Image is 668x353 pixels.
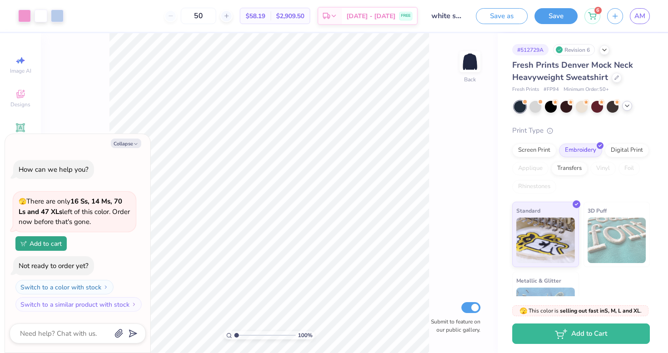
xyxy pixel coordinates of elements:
[10,101,30,108] span: Designs
[512,86,539,94] span: Fresh Prints
[298,331,312,339] span: 100 %
[276,11,304,21] span: $2,909.50
[19,197,122,216] strong: 16 Ss, 14 Ms, 70 Ls and 47 XLs
[19,261,89,270] div: Not ready to order yet?
[560,307,640,314] strong: selling out fast in S, M, L and XL
[15,236,67,251] button: Add to cart
[590,162,616,175] div: Vinyl
[520,307,642,315] span: This color is .
[19,197,130,226] span: There are only left of this color. Order now before that's gone.
[605,144,649,157] div: Digital Print
[15,280,114,294] button: Switch to a color with stock
[15,297,142,312] button: Switch to a similar product with stock
[553,44,595,55] div: Revision 6
[516,218,575,263] img: Standard
[534,8,578,24] button: Save
[551,162,588,175] div: Transfers
[512,125,650,136] div: Print Type
[19,165,89,174] div: How can we help you?
[516,288,575,333] img: Metallic & Glitter
[10,67,31,75] span: Image AI
[401,13,411,19] span: FREE
[512,144,556,157] div: Screen Print
[634,11,645,21] span: AM
[588,206,607,215] span: 3D Puff
[594,7,602,14] span: 6
[512,60,633,83] span: Fresh Prints Denver Mock Neck Heavyweight Sweatshirt
[520,307,527,315] span: 🫣
[131,302,137,307] img: Switch to a similar product with stock
[426,318,480,334] label: Submit to feature on our public gallery.
[564,86,609,94] span: Minimum Order: 50 +
[111,139,141,148] button: Collapse
[464,75,476,84] div: Back
[512,162,549,175] div: Applique
[246,11,265,21] span: $58.19
[461,53,479,71] img: Back
[630,8,650,24] a: AM
[559,144,602,157] div: Embroidery
[103,284,109,290] img: Switch to a color with stock
[619,162,640,175] div: Foil
[512,180,556,194] div: Rhinestones
[20,241,27,246] img: Add to cart
[425,7,469,25] input: Untitled Design
[512,44,549,55] div: # 512729A
[181,8,216,24] input: – –
[512,323,650,344] button: Add to Cart
[516,206,540,215] span: Standard
[476,8,528,24] button: Save as
[346,11,396,21] span: [DATE] - [DATE]
[588,218,646,263] img: 3D Puff
[516,276,561,285] span: Metallic & Glitter
[544,86,559,94] span: # FP94
[19,197,26,206] span: 🫣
